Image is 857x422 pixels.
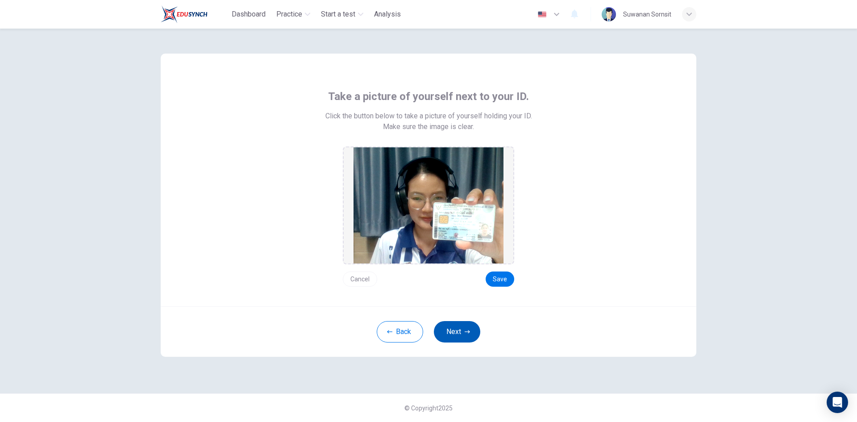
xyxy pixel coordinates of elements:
span: Click the button below to take a picture of yourself holding your ID. [325,111,532,121]
span: Dashboard [232,9,266,20]
img: preview screemshot [354,147,503,263]
button: Back [377,321,423,343]
div: Open Intercom Messenger [827,392,848,413]
span: Analysis [374,9,401,20]
button: Next [434,321,480,343]
a: Train Test logo [161,5,228,23]
button: Start a test [317,6,367,22]
button: Practice [273,6,314,22]
span: Make sure the image is clear. [383,121,474,132]
span: © Copyright 2025 [404,405,453,412]
button: Dashboard [228,6,269,22]
img: Profile picture [602,7,616,21]
span: Take a picture of yourself next to your ID. [328,89,529,104]
button: Cancel [343,272,377,287]
img: Train Test logo [161,5,208,23]
span: Start a test [321,9,355,20]
img: en [537,11,548,18]
button: Analysis [370,6,404,22]
button: Save [486,272,514,287]
span: Practice [276,9,302,20]
div: Suwanan Sornsit [623,9,671,20]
